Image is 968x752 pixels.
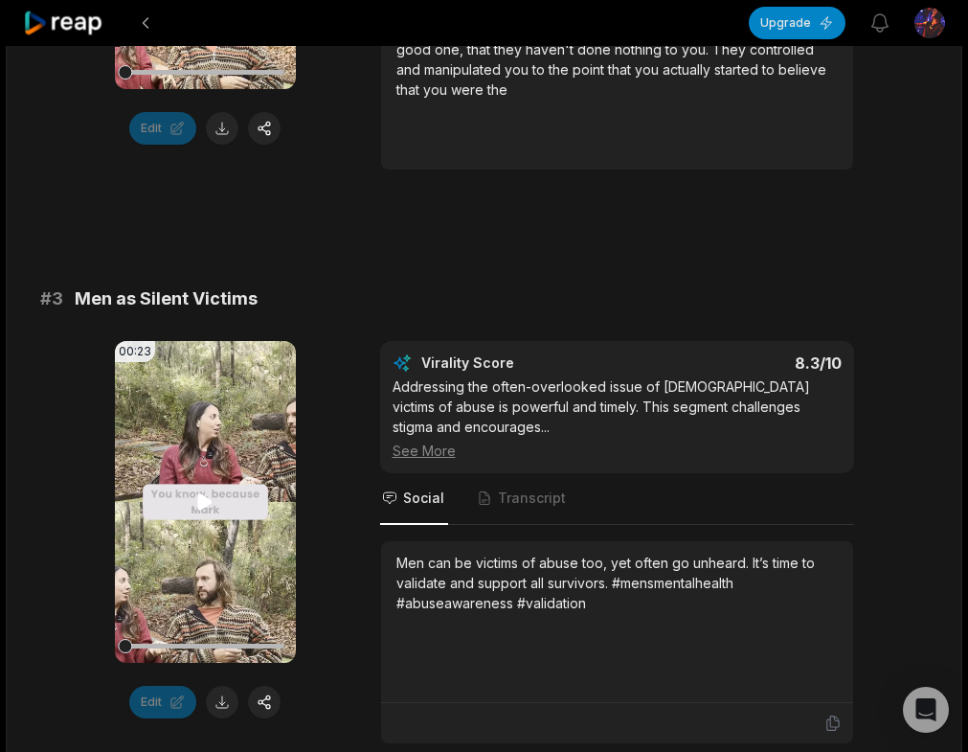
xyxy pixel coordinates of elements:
[635,61,663,78] span: you
[749,7,845,39] button: Upgrade
[451,81,487,98] span: were
[636,353,842,373] div: 8.3 /10
[532,61,549,78] span: to
[396,553,838,613] div: Men can be victims of abuse too, yet often go unheard. It’s time to validate and support all surv...
[393,441,842,461] div: See More
[498,489,566,508] span: Transcript
[608,61,635,78] span: that
[903,687,949,733] div: Open Intercom Messenger
[549,61,573,78] span: the
[396,41,435,57] span: good
[421,353,627,373] div: Virality Score
[393,376,842,461] div: Addressing the often-overlooked issue of [DEMOGRAPHIC_DATA] victims of abuse is powerful and time...
[663,61,714,78] span: actually
[526,41,577,57] span: haven't
[682,41,712,57] span: you.
[505,61,532,78] span: you
[115,341,296,663] video: Your browser does not support mp4 format.
[396,81,423,98] span: that
[75,285,258,312] span: Men as Silent Victims
[380,473,854,525] nav: Tabs
[778,61,826,78] span: believe
[714,61,762,78] span: started
[762,61,778,78] span: to
[467,41,494,57] span: that
[712,41,750,57] span: They
[750,41,814,57] span: controlled
[665,41,682,57] span: to
[577,41,615,57] span: done
[573,61,608,78] span: point
[487,81,507,98] span: the
[403,489,444,508] span: Social
[435,41,467,57] span: one,
[129,112,196,145] button: Edit
[424,61,505,78] span: manipulated
[423,81,451,98] span: you
[615,41,665,57] span: nothing
[494,41,526,57] span: they
[40,285,63,312] span: # 3
[396,61,424,78] span: and
[129,686,196,718] button: Edit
